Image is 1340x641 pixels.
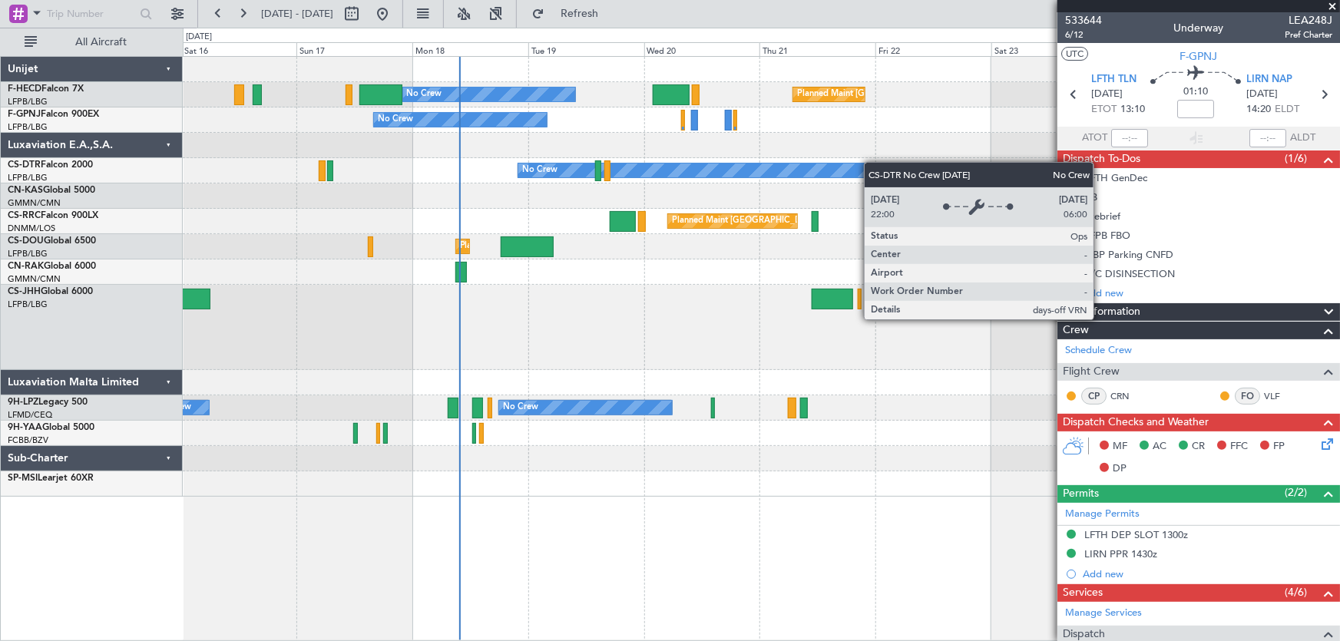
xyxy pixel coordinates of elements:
[1082,131,1107,146] span: ATOT
[1285,12,1332,28] span: LEA248J
[407,83,442,106] div: No Crew
[8,160,41,170] span: CS-DTR
[1063,414,1209,431] span: Dispatch Checks and Weather
[8,110,99,119] a: F-GPNJFalcon 900EX
[186,31,212,44] div: [DATE]
[1273,439,1285,454] span: FP
[8,398,88,407] a: 9H-LPZLegacy 500
[261,7,333,21] span: [DATE] - [DATE]
[1081,388,1107,405] div: CP
[1065,12,1102,28] span: 533644
[1174,21,1224,37] div: Underway
[8,172,48,183] a: LFPB/LBG
[1084,547,1157,560] div: LIRN PPR 1430z
[8,211,98,220] a: CS-RRCFalcon 900LX
[1065,28,1102,41] span: 6/12
[1063,303,1140,321] span: Leg Information
[524,2,617,26] button: Refresh
[1246,72,1292,88] span: LIRN NAP
[8,186,43,195] span: CN-KAS
[8,287,93,296] a: CS-JHHGlobal 6000
[47,2,135,25] input: Trip Number
[1180,48,1218,64] span: F-GPNJ
[8,474,94,483] a: SP-MSILearjet 60XR
[1111,129,1148,147] input: --:--
[181,42,297,56] div: Sat 16
[1264,389,1299,403] a: VLF
[8,223,55,234] a: DNMM/LOS
[548,8,612,19] span: Refresh
[8,262,44,271] span: CN-RAK
[1153,439,1166,454] span: AC
[378,108,413,131] div: No Crew
[913,286,1155,309] div: Planned Maint [GEOGRAPHIC_DATA] ([GEOGRAPHIC_DATA])
[1063,150,1140,168] span: Dispatch To-Dos
[8,409,52,421] a: LFMD/CEQ
[8,84,84,94] a: F-HECDFalcon 7X
[1113,439,1127,454] span: MF
[1063,485,1099,503] span: Permits
[503,396,538,419] div: No Crew
[991,42,1107,56] div: Sat 23
[1110,389,1145,403] a: CRN
[8,299,48,310] a: LFPB/LBG
[460,235,702,258] div: Planned Maint [GEOGRAPHIC_DATA] ([GEOGRAPHIC_DATA])
[1285,584,1307,600] span: (4/6)
[8,434,48,446] a: FCBB/BZV
[1235,388,1260,405] div: FO
[412,42,528,56] div: Mon 18
[8,121,48,133] a: LFPB/LBG
[1065,507,1140,522] a: Manage Permits
[1120,102,1145,117] span: 13:10
[1084,528,1188,541] div: LFTH DEP SLOT 1300z
[1065,606,1142,621] a: Manage Services
[8,262,96,271] a: CN-RAKGlobal 6000
[1192,439,1205,454] span: CR
[644,42,760,56] div: Wed 20
[1061,47,1088,61] button: UTC
[1113,461,1127,477] span: DP
[296,42,412,56] div: Sun 17
[8,423,42,432] span: 9H-YAA
[1091,87,1123,102] span: [DATE]
[1084,267,1175,280] div: A/C DISINSECTION
[1091,102,1117,117] span: ETOT
[1084,171,1147,184] div: LFTH GenDec
[8,236,44,246] span: CS-DOU
[528,42,644,56] div: Tue 19
[8,248,48,259] a: LFPB/LBG
[8,110,41,119] span: F-GPNJ
[8,273,61,285] a: GMMN/CMN
[1246,102,1271,117] span: 14:20
[1183,84,1208,100] span: 01:10
[1063,363,1120,381] span: Flight Crew
[1063,322,1089,339] span: Crew
[8,236,96,246] a: CS-DOUGlobal 6500
[1091,72,1137,88] span: LFTH TLN
[8,474,38,483] span: SP-MSI
[875,42,991,56] div: Fri 22
[1285,150,1307,167] span: (1/6)
[8,423,94,432] a: 9H-YAAGlobal 5000
[17,30,167,55] button: All Aircraft
[8,287,41,296] span: CS-JHH
[1290,131,1315,146] span: ALDT
[672,210,914,233] div: Planned Maint [GEOGRAPHIC_DATA] ([GEOGRAPHIC_DATA])
[1084,248,1173,261] div: LIBP Parking CNFD
[759,42,875,56] div: Thu 21
[1084,190,1097,203] div: CB
[1065,343,1132,358] a: Schedule Crew
[522,159,558,182] div: No Crew
[40,37,162,48] span: All Aircraft
[797,83,1039,106] div: Planned Maint [GEOGRAPHIC_DATA] ([GEOGRAPHIC_DATA])
[1083,286,1332,299] div: Add new
[8,96,48,107] a: LFPB/LBG
[1275,102,1299,117] span: ELDT
[1084,229,1130,242] div: LFPB FBO
[1063,584,1103,602] span: Services
[8,186,95,195] a: CN-KASGlobal 5000
[8,211,41,220] span: CS-RRC
[1084,210,1120,223] div: Prebrief
[1285,484,1307,501] span: (2/2)
[8,84,41,94] span: F-HECD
